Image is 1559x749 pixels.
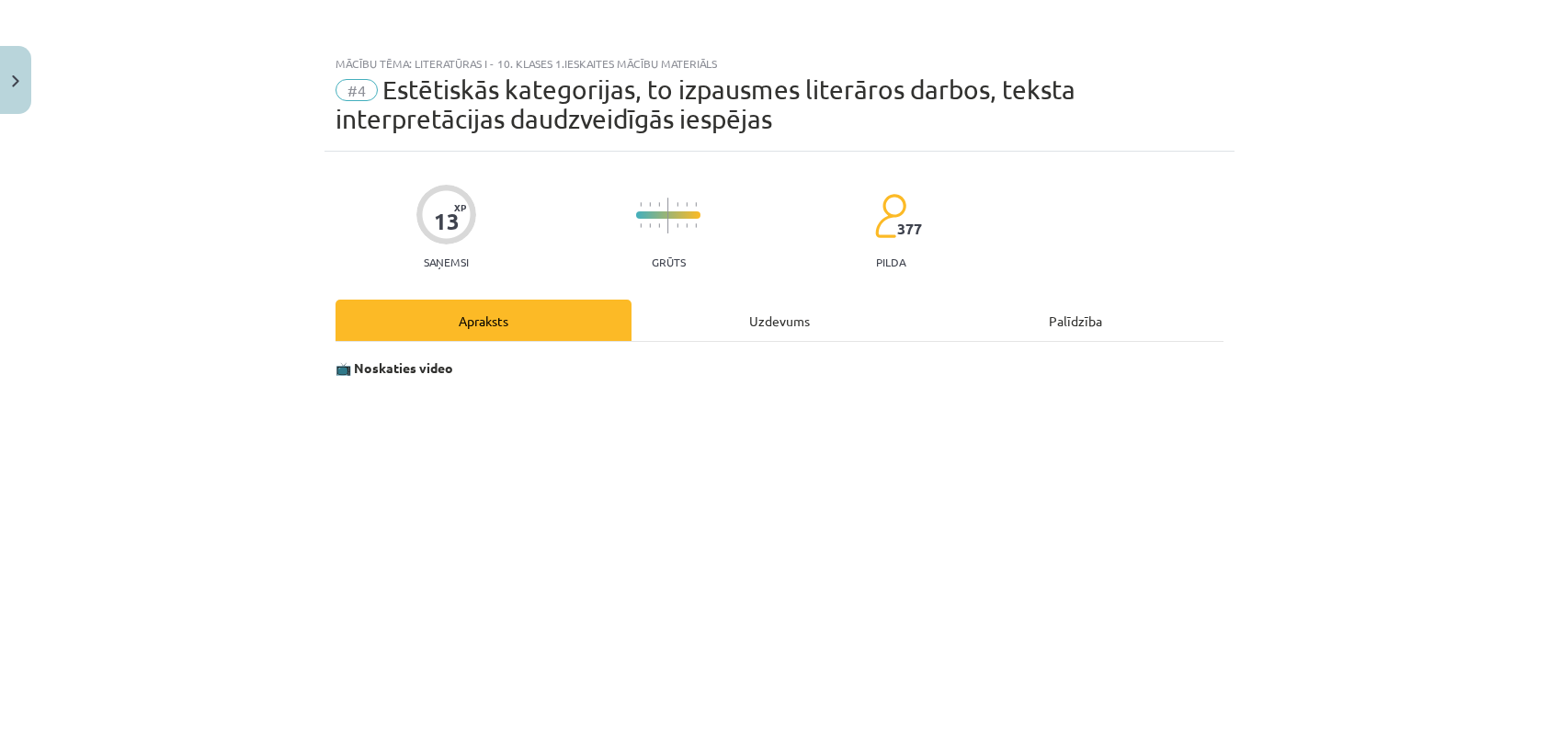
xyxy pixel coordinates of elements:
img: icon-long-line-d9ea69661e0d244f92f715978eff75569469978d946b2353a9bb055b3ed8787d.svg [667,198,669,233]
strong: 📺 Noskaties video [336,359,453,376]
img: icon-short-line-57e1e144782c952c97e751825c79c345078a6d821885a25fce030b3d8c18986b.svg [658,223,660,228]
span: XP [454,202,466,212]
img: icon-short-line-57e1e144782c952c97e751825c79c345078a6d821885a25fce030b3d8c18986b.svg [677,202,678,207]
img: icon-short-line-57e1e144782c952c97e751825c79c345078a6d821885a25fce030b3d8c18986b.svg [686,202,688,207]
img: icon-short-line-57e1e144782c952c97e751825c79c345078a6d821885a25fce030b3d8c18986b.svg [677,223,678,228]
div: Apraksts [336,300,632,341]
img: icon-close-lesson-0947bae3869378f0d4975bcd49f059093ad1ed9edebbc8119c70593378902aed.svg [12,75,19,87]
img: icon-short-line-57e1e144782c952c97e751825c79c345078a6d821885a25fce030b3d8c18986b.svg [695,202,697,207]
div: Palīdzība [927,300,1223,341]
img: icon-short-line-57e1e144782c952c97e751825c79c345078a6d821885a25fce030b3d8c18986b.svg [640,223,642,228]
img: students-c634bb4e5e11cddfef0936a35e636f08e4e9abd3cc4e673bd6f9a4125e45ecb1.svg [874,193,906,239]
p: pilda [876,255,905,268]
img: icon-short-line-57e1e144782c952c97e751825c79c345078a6d821885a25fce030b3d8c18986b.svg [649,223,651,228]
span: Estētiskās kategorijas, to izpausmes literāros darbos, teksta interpretācijas daudzveidīgās iespējas [336,74,1075,134]
span: 377 [897,221,922,237]
div: Uzdevums [632,300,927,341]
img: icon-short-line-57e1e144782c952c97e751825c79c345078a6d821885a25fce030b3d8c18986b.svg [695,223,697,228]
div: Mācību tēma: Literatūras i - 10. klases 1.ieskaites mācību materiāls [336,57,1223,70]
img: icon-short-line-57e1e144782c952c97e751825c79c345078a6d821885a25fce030b3d8c18986b.svg [686,223,688,228]
img: icon-short-line-57e1e144782c952c97e751825c79c345078a6d821885a25fce030b3d8c18986b.svg [649,202,651,207]
img: icon-short-line-57e1e144782c952c97e751825c79c345078a6d821885a25fce030b3d8c18986b.svg [658,202,660,207]
img: icon-short-line-57e1e144782c952c97e751825c79c345078a6d821885a25fce030b3d8c18986b.svg [640,202,642,207]
span: #4 [336,79,378,101]
p: Saņemsi [416,255,476,268]
div: 13 [434,209,460,234]
p: Grūts [652,255,686,268]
